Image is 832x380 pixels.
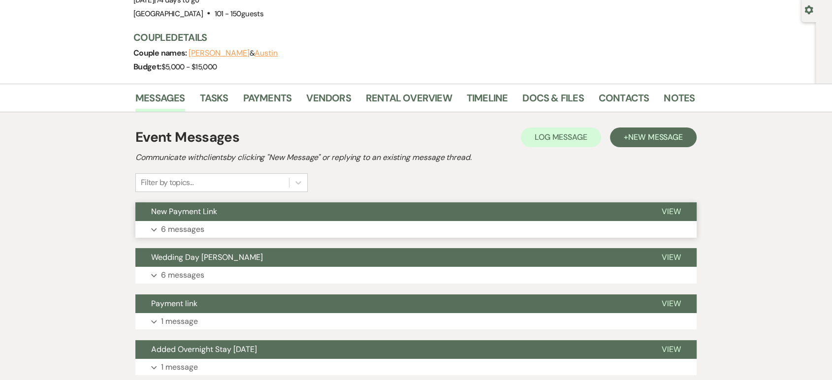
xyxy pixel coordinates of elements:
p: 6 messages [161,269,204,282]
span: New Message [628,132,683,142]
h1: Event Messages [135,127,239,148]
button: Wedding Day [PERSON_NAME] [135,248,646,267]
button: View [646,202,697,221]
button: New Payment Link [135,202,646,221]
p: 1 message [161,315,198,328]
a: Messages [135,90,185,112]
a: Tasks [200,90,228,112]
button: View [646,248,697,267]
button: Added Overnight Stay [DATE] [135,340,646,359]
a: Rental Overview [366,90,452,112]
span: & [189,48,278,58]
span: Log Message [535,132,587,142]
span: New Payment Link [151,206,217,217]
p: 6 messages [161,223,204,236]
button: View [646,294,697,313]
span: $5,000 - $15,000 [161,62,217,72]
button: View [646,340,697,359]
a: Vendors [306,90,351,112]
span: Added Overnight Stay [DATE] [151,344,257,354]
a: Contacts [599,90,649,112]
a: Timeline [467,90,508,112]
button: Austin [255,49,278,57]
a: Docs & Files [522,90,583,112]
span: Wedding Day [PERSON_NAME] [151,252,263,262]
a: Payments [243,90,292,112]
button: 1 message [135,313,697,330]
button: [PERSON_NAME] [189,49,250,57]
span: Couple names: [133,48,189,58]
span: View [662,206,681,217]
span: View [662,252,681,262]
span: [GEOGRAPHIC_DATA] [133,9,203,19]
span: Payment link [151,298,197,309]
span: View [662,344,681,354]
a: Notes [664,90,695,112]
div: Filter by topics... [141,177,193,189]
button: Log Message [521,127,601,147]
h3: Couple Details [133,31,685,44]
button: 1 message [135,359,697,376]
span: 101 - 150 guests [215,9,263,19]
h2: Communicate with clients by clicking "New Message" or replying to an existing message thread. [135,152,697,163]
span: View [662,298,681,309]
p: 1 message [161,361,198,374]
button: 6 messages [135,267,697,284]
button: Open lead details [804,4,813,14]
button: Payment link [135,294,646,313]
button: 6 messages [135,221,697,238]
span: Budget: [133,62,161,72]
button: +New Message [610,127,697,147]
